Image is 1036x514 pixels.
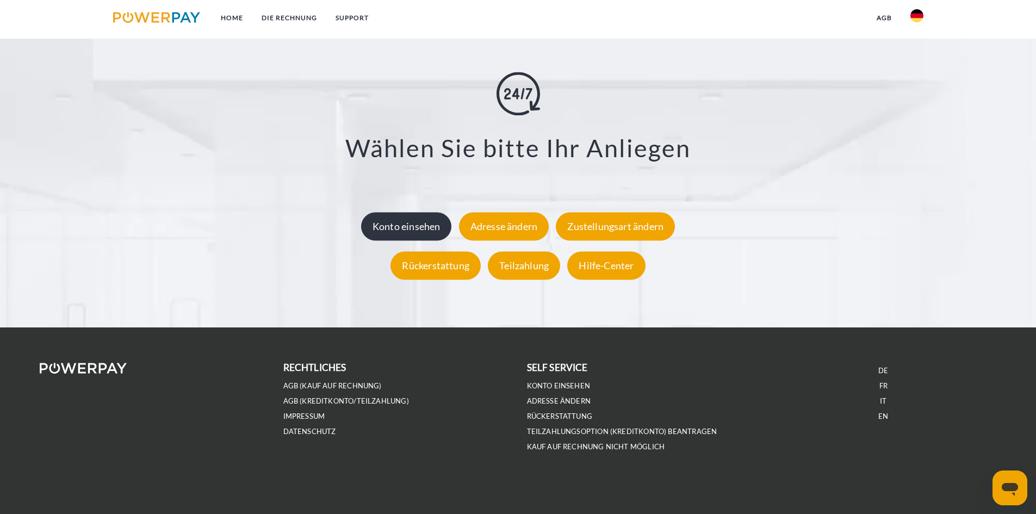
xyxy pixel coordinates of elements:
a: DIE RECHNUNG [252,8,326,28]
img: online-shopping.svg [497,72,540,116]
a: IMPRESSUM [283,412,325,421]
div: Hilfe-Center [567,251,645,280]
a: Teilzahlungsoption (KREDITKONTO) beantragen [527,427,717,436]
a: Rückerstattung [388,259,483,271]
a: AGB (Kauf auf Rechnung) [283,381,382,391]
a: SUPPORT [326,8,378,28]
a: agb [867,8,901,28]
a: Zustellungsart ändern [553,220,678,232]
a: DE [878,366,888,375]
b: rechtliches [283,362,346,373]
img: logo-powerpay.svg [113,12,201,23]
a: Adresse ändern [456,220,552,232]
div: Rückerstattung [390,251,481,280]
a: Home [212,8,252,28]
a: Teilzahlung [485,259,563,271]
div: Adresse ändern [459,212,549,240]
h3: Wählen Sie bitte Ihr Anliegen [65,133,971,164]
img: de [910,9,923,22]
div: Teilzahlung [488,251,560,280]
div: Zustellungsart ändern [556,212,675,240]
a: Adresse ändern [527,397,591,406]
a: FR [879,381,888,391]
iframe: Schaltfläche zum Öffnen des Messaging-Fensters [992,470,1027,505]
a: AGB (Kreditkonto/Teilzahlung) [283,397,409,406]
img: logo-powerpay-white.svg [40,363,127,374]
a: Konto einsehen [358,220,455,232]
div: Konto einsehen [361,212,452,240]
a: Kauf auf Rechnung nicht möglich [527,442,665,451]
a: EN [878,412,888,421]
a: DATENSCHUTZ [283,427,336,436]
a: Konto einsehen [527,381,591,391]
a: Rückerstattung [527,412,593,421]
a: Hilfe-Center [564,259,648,271]
b: self service [527,362,588,373]
a: IT [880,397,886,406]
